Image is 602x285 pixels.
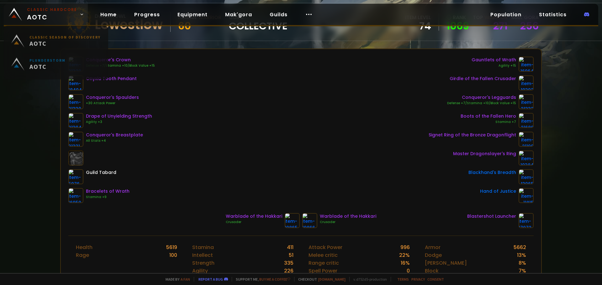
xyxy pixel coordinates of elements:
div: Master Dragonslayer's Ring [453,150,516,157]
a: PlunderstormAOTC [8,54,104,78]
div: 16 % [401,259,410,267]
div: 5619 [166,243,177,251]
div: 0 [407,267,410,275]
div: 22 % [399,251,410,259]
img: item-21332 [519,94,534,109]
a: Classic Season of DiscoveryAOTC [8,31,104,54]
small: Classic Season of Discovery [29,37,101,41]
div: Stamina +9 [86,195,129,200]
a: Classic HardcoreAOTC [4,4,88,25]
div: Warblade of the Hakkari [320,213,376,220]
div: 100 [169,251,177,259]
div: Signet Ring of the Bronze Dragonflight [429,132,516,138]
small: Classic Hardcore [27,7,77,13]
a: Terms [397,277,409,282]
img: item-19866 [302,213,317,228]
img: item-16964 [519,57,534,72]
div: 411 [287,243,293,251]
div: 13 % [517,251,526,259]
div: 226 [284,267,293,275]
div: 7 % [519,267,526,275]
div: Bracelets of Wrath [86,188,129,195]
div: Conqueror's Spaulders [86,94,139,101]
div: Attack Power [309,243,342,251]
div: Lowestlow [95,20,163,29]
div: Rage [76,251,89,259]
a: Guilds [265,8,293,21]
img: item-17072 [519,213,534,228]
div: Stamina +7 [461,120,516,125]
span: AOTC [29,64,66,72]
img: item-21688 [519,113,534,128]
div: Conqueror's Legguards [447,94,516,101]
img: item-16959 [68,188,83,203]
img: item-21330 [68,94,83,109]
div: Armor [425,243,441,251]
img: item-13965 [519,169,534,184]
img: item-19392 [519,75,534,90]
div: Conqueror's Crown [86,57,155,63]
a: Statistics [534,8,572,21]
div: Range critic [309,259,339,267]
img: item-21199 [519,132,534,147]
div: Girdle of the Fallen Crusader [450,75,516,82]
span: AOTC [29,41,101,49]
div: Blackhand's Breadth [468,169,516,176]
div: 5662 [514,243,526,251]
div: 8 % [519,259,526,267]
small: Plunderstorm [29,60,66,64]
div: Drape of Unyielding Strength [86,113,152,120]
div: Crusader [320,220,376,225]
img: item-21331 [68,132,83,147]
a: Consent [427,277,444,282]
div: Agility +15 [472,63,516,68]
a: 1069 [446,21,469,31]
div: Health [76,243,92,251]
a: Population [485,8,526,21]
div: Agility [192,267,208,275]
span: Collective [229,21,288,31]
div: Warblade of the Hakkari [226,213,282,220]
div: Block [425,267,439,275]
div: Strength [192,259,214,267]
div: guild [229,13,288,31]
img: item-5976 [68,169,83,184]
div: Defense +7/Stamina +10/Block Value +15 [86,63,155,68]
img: item-19865 [285,213,300,228]
div: Blastershot Launcher [467,213,516,220]
div: 996 [400,243,410,251]
span: v. d752d5 - production [349,277,387,282]
div: Hand of Justice [480,188,516,195]
span: AOTC [27,7,77,22]
a: Home [95,8,122,21]
div: Melee critic [309,251,338,259]
div: Defense +7/Stamina +10/Block Value +15 [447,101,516,106]
a: Buy me a coffee [259,277,290,282]
a: Privacy [411,277,425,282]
a: Mak'gora [220,8,257,21]
div: Spell Power [309,267,337,275]
a: a fan [181,277,190,282]
img: item-11815 [519,188,534,203]
div: Gauntlets of Wrath [472,57,516,63]
span: Checkout [294,277,346,282]
div: All Stats +4 [86,138,143,143]
span: Support me, [232,277,290,282]
a: Report a bug [198,277,223,282]
a: Progress [129,8,165,21]
div: Agility +3 [86,120,152,125]
span: Made by [162,277,190,282]
div: Intellect [192,251,213,259]
div: Dodge [425,251,442,259]
img: item-18404 [68,75,83,90]
div: Guild Tabard [86,169,116,176]
div: [PERSON_NAME] [425,259,467,267]
div: +30 Attack Power [86,101,139,106]
img: item-19384 [519,150,534,165]
div: Stamina [192,243,214,251]
div: Boots of the Fallen Hero [461,113,516,120]
div: 256 [511,21,539,31]
a: Equipment [172,8,213,21]
div: 51 [289,251,293,259]
div: Onyxia Tooth Pendant [86,75,137,82]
